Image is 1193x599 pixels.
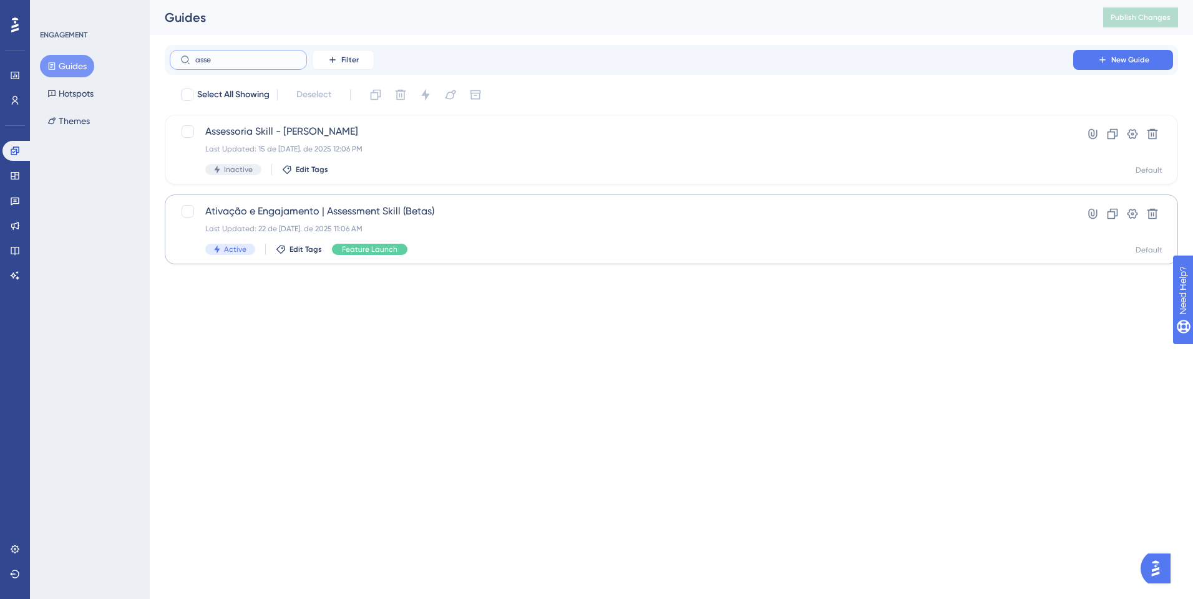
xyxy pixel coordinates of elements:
[1136,245,1162,255] div: Default
[205,204,1038,219] span: Ativação e Engajamento | Assessment Skill (Betas)
[285,84,343,106] button: Deselect
[312,50,374,70] button: Filter
[1103,7,1178,27] button: Publish Changes
[1136,165,1162,175] div: Default
[1073,50,1173,70] button: New Guide
[282,165,328,175] button: Edit Tags
[296,165,328,175] span: Edit Tags
[197,87,270,102] span: Select All Showing
[205,144,1038,154] div: Last Updated: 15 de [DATE]. de 2025 12:06 PM
[1141,550,1178,587] iframe: UserGuiding AI Assistant Launcher
[224,165,253,175] span: Inactive
[224,244,246,254] span: Active
[195,55,296,64] input: Search
[342,244,397,254] span: Feature Launch
[205,224,1038,234] div: Last Updated: 22 de [DATE]. de 2025 11:06 AM
[290,244,322,254] span: Edit Tags
[1111,55,1149,65] span: New Guide
[205,124,1038,139] span: Assessoria Skill - [PERSON_NAME]
[40,30,87,40] div: ENGAGEMENT
[1111,12,1171,22] span: Publish Changes
[29,3,78,18] span: Need Help?
[40,55,94,77] button: Guides
[296,87,331,102] span: Deselect
[40,110,97,132] button: Themes
[341,55,359,65] span: Filter
[40,82,101,105] button: Hotspots
[165,9,1072,26] div: Guides
[276,244,322,254] button: Edit Tags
